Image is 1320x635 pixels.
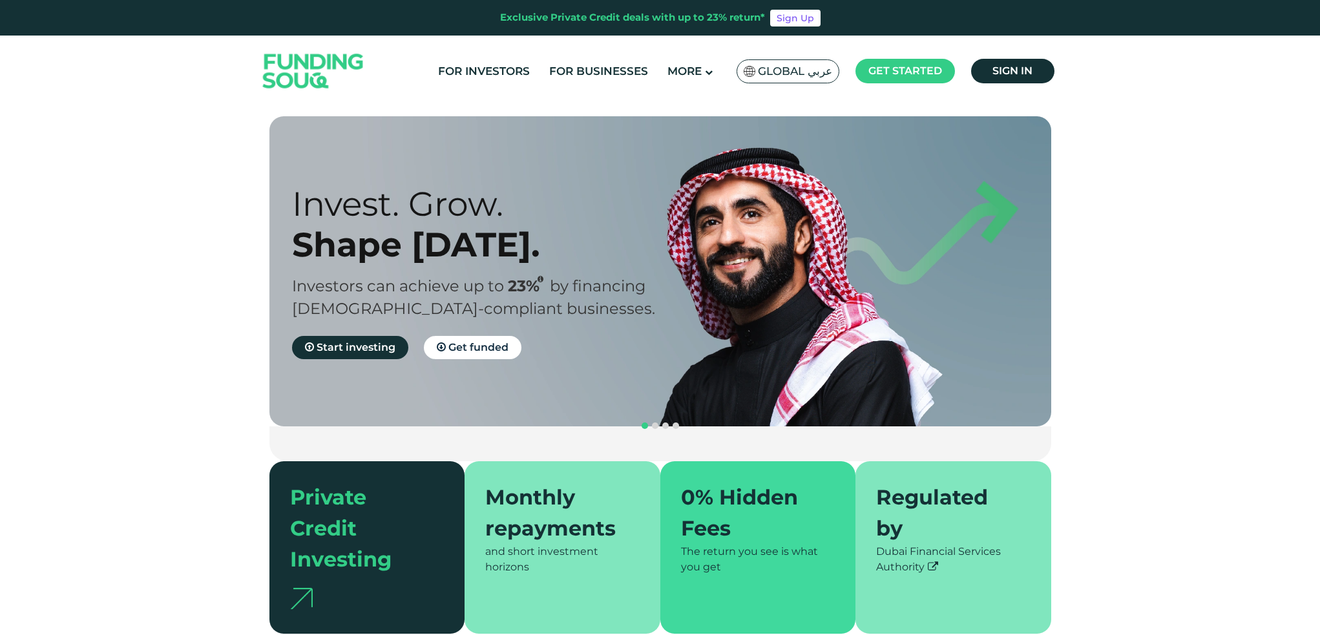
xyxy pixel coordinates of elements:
div: Shape [DATE]. [292,224,683,265]
a: Start investing [292,336,408,359]
a: For Businesses [546,61,651,82]
a: Get funded [424,336,521,359]
span: Get started [868,65,942,77]
img: Logo [250,39,377,104]
span: Global عربي [758,64,832,79]
span: Start investing [317,341,395,353]
div: Dubai Financial Services Authority [876,544,1031,575]
img: SA Flag [744,66,755,77]
div: The return you see is what you get [681,544,835,575]
span: 23% [508,276,550,295]
a: Sign in [971,59,1054,83]
button: navigation [660,421,671,431]
div: Monthly repayments [485,482,624,544]
div: Exclusive Private Credit deals with up to 23% return* [500,10,765,25]
div: Regulated by [876,482,1015,544]
div: Invest. Grow. [292,183,683,224]
span: Investors can achieve up to [292,276,504,295]
button: navigation [671,421,681,431]
span: Get funded [448,341,508,353]
button: navigation [640,421,650,431]
a: For Investors [435,61,533,82]
span: More [667,65,702,78]
span: Sign in [992,65,1032,77]
a: Sign Up [770,10,821,26]
button: navigation [650,421,660,431]
div: Private Credit Investing [290,482,429,575]
i: 23% IRR (expected) ~ 15% Net yield (expected) [538,276,543,283]
img: arrow [290,588,313,609]
div: and short investment horizons [485,544,640,575]
div: 0% Hidden Fees [681,482,820,544]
